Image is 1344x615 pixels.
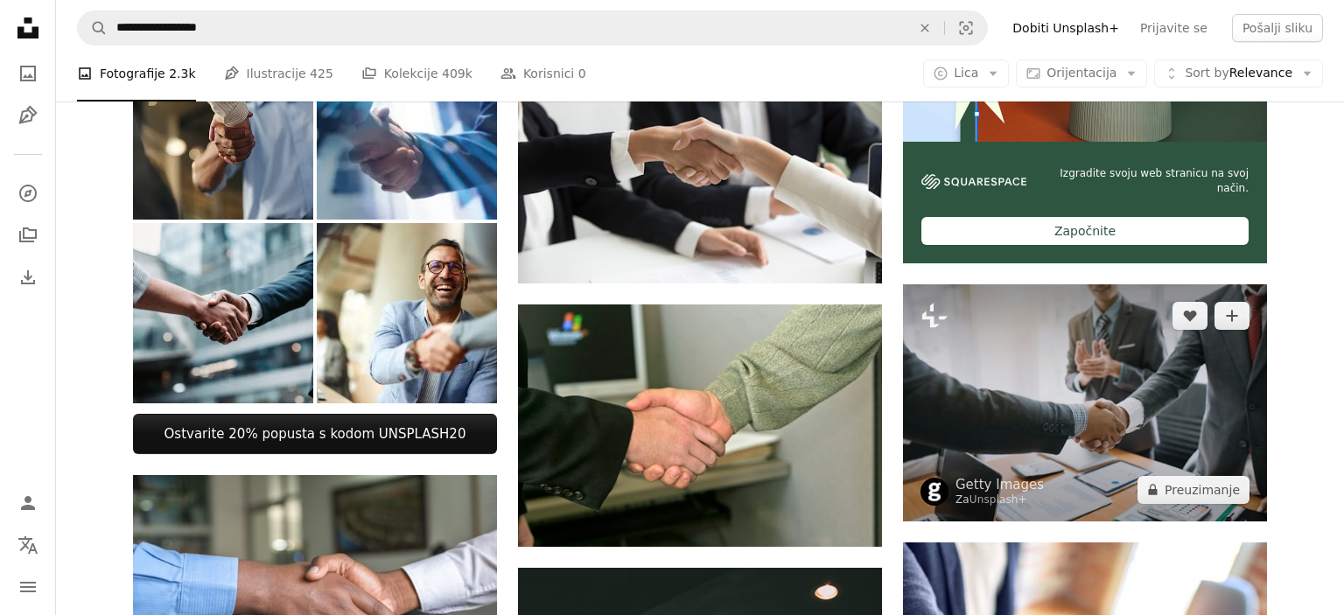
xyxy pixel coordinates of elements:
button: Vizualno pretraživanje [945,11,987,45]
a: Kolekcije 409k [361,45,472,101]
a: Korisnici 0 [500,45,586,101]
button: Orijentacija [1016,59,1147,87]
span: Relevance [1185,65,1292,82]
a: Ilustracije [10,98,45,133]
img: Dvije osobe rukuju se ispred prijenosnog računala [518,41,882,283]
a: Ostvarite 20% popusta s kodom UNSPLASH20 [133,414,497,454]
button: Pošalji sliku [1232,14,1323,42]
img: Poslovni ljudi koji se bave partnerom, pozdravom, trgovinom, spajanjem i stjecanjem, konceptom po... [317,39,497,220]
img: Pozdrav, lijepo je upoznati te! [133,39,313,220]
a: Poslovni ljudi se rukuju. Grupa poslovanja uspješno završena. Sporazum i ulaganje zajedno na sast... [903,395,1267,410]
button: Izbornik [10,570,45,605]
a: Fotografije [10,56,45,91]
button: Sort byRelevance [1154,59,1323,87]
a: Dvije osobe se rukuju [133,588,497,604]
a: Prijavite se [1130,14,1218,42]
div: Za [955,493,1044,507]
img: Sretan poslovni čovjek se rukovao sa svojim kolegom na sastanku u uredu. [317,223,497,403]
img: Dvije osobe rukuju se ispred monitora računala [518,304,882,547]
a: Home — Unsplash [10,10,45,49]
img: Idite na profil Getty Images [920,478,948,506]
a: Preuzmite povijest [10,260,45,295]
a: Getty Images [955,476,1044,493]
img: Poslovni ljudi se rukuju. Grupa poslovanja uspješno završena. Sporazum i ulaganje zajedno na sast... [903,284,1267,521]
button: Dodaj u kolekciju [1214,302,1249,330]
a: Istražite [10,176,45,211]
a: Dvije osobe rukuju se ispred prijenosnog računala [518,154,882,170]
span: Izgradite svoju web stranicu na svoj način. [1047,166,1249,196]
span: 425 [310,64,333,83]
a: Dvije osobe rukuju se ispred monitora računala [518,417,882,433]
a: Dobiti Unsplash+ [1002,14,1130,42]
button: Preuzimanje [1137,476,1249,504]
span: Sort by [1185,66,1228,80]
button: Potraga Nesplash [78,11,108,45]
span: Lica [954,66,978,80]
button: Lica [923,59,1009,87]
button: Jezik [10,528,45,563]
a: Ilustracije 425 [224,45,333,101]
a: Kolekcije [10,218,45,253]
a: Prijavite se / Prijavite se [10,486,45,521]
img: file-1606177908946-d1eed1cbe4f5image [921,174,1026,189]
span: 409k [442,64,472,83]
button: Kao [1172,302,1207,330]
span: Orijentacija [1046,66,1116,80]
button: Očistiti [906,11,944,45]
form: Pronađite vizuale na cijelom mjestu [77,10,988,45]
a: Unsplash+ [969,493,1027,506]
img: Susret s uspjehom. Dvije poslovne osobe se tresu prema gore stojeći vani [133,223,313,403]
span: 0 [578,64,586,83]
div: Započnite [921,217,1249,245]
